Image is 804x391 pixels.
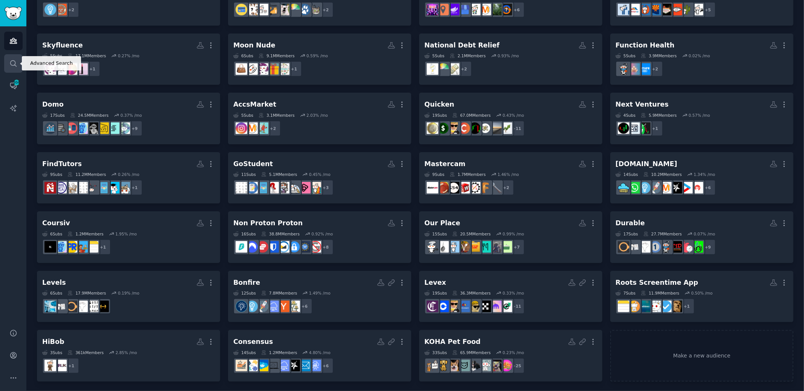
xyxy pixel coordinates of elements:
img: ycombinator [278,301,289,312]
img: CatAdvice [267,4,279,15]
a: Make a new audience [610,330,793,382]
img: AgentsOfAI [87,122,98,134]
div: 19 Sub s [424,113,447,118]
div: 0.92 % /mo [311,231,333,237]
img: beauty [76,63,88,75]
div: Domo [42,100,64,109]
img: Sat [246,182,258,194]
a: Skyfluence5Subs17.1MMembers0.27% /mo+1beautycoloranalysisBeautyGuruChatterMakeupAddiction [37,34,220,85]
img: SEO_Digital_Marketing [427,4,438,15]
div: + 6 [700,180,716,195]
img: hypertension [681,241,693,253]
img: Entrepreneur [246,301,258,312]
img: mesaaz [628,4,640,15]
img: Entrepreneurship [236,301,247,312]
a: 304 [4,76,23,95]
div: 1.49 % /mo [309,290,331,296]
div: Levex [424,278,446,287]
div: 33 Sub s [424,350,447,355]
img: ManyBaggers [246,63,258,75]
div: + 2 [498,180,514,195]
img: CreditCards [236,4,247,15]
img: iosapps [87,241,98,253]
img: CoinBase [437,301,449,312]
img: dataengineering [55,122,67,134]
div: 0.59 % /mo [306,53,328,58]
img: degoogle [309,241,321,253]
img: cookingforbeginners [501,241,512,253]
div: 0.93 % /mo [498,53,519,58]
a: Levex19Subs36.3MMembers0.33% /mo+11CryptoMoonShotsKrakenOKXAltStreetBetscryptofrenzyywallstreetbe... [419,271,602,322]
img: wallstreetbets [448,301,459,312]
img: SalesforceCareers [267,360,279,371]
img: AskParents [267,182,279,194]
img: hvacadvice [501,4,512,15]
img: Entrepreneur [44,4,56,15]
div: 0.43 % /mo [502,113,524,118]
div: 0.33 % /mo [502,290,524,296]
img: startup [681,182,693,194]
div: 5 Sub s [616,53,636,58]
div: + 9 [127,121,142,136]
div: 27.7M Members [643,231,682,237]
div: + 2 [318,2,334,18]
img: Biohackers [44,301,56,312]
a: [DOMAIN_NAME]14Subs10.2MMembers1.34% /mo+6ChatbotsstartupSaaSMarketingmarketingstartupsEntreprene... [610,152,793,204]
img: Local_SEO [490,4,502,15]
img: coloranalysis [66,63,77,75]
img: OKX [479,301,491,312]
img: workingmoms [278,182,289,194]
img: googlebusinessprofile [458,4,470,15]
div: + 2 [647,61,663,77]
img: artificial [55,241,67,253]
img: Pets [257,4,268,15]
div: + 2 [265,121,281,136]
img: languagelearning [55,182,67,194]
img: Machinists [437,182,449,194]
div: 3.1M Members [259,113,294,118]
a: AccsMarket5Subs3.1MMembers2.03% /mo+2CreatorsAdviceDigitalMarketingInstagramMarketing [228,93,411,144]
img: carbonsteel [437,241,449,253]
div: Our Place [424,218,460,228]
img: handmade [278,63,289,75]
div: 0.99 % /mo [502,231,524,237]
div: 5 Sub s [42,53,62,58]
a: Bonfire12Subs7.8MMembers1.49% /mo+6AngelInvestingycombinatorSaaSstartupsEntrepreneurEntrepreneurship [228,271,411,322]
img: Exercise [87,301,98,312]
img: Express_VPN [257,241,268,253]
img: Chatbots [692,182,703,194]
img: CNC [448,182,459,194]
img: Money [437,122,449,134]
div: + 9 [700,239,716,255]
img: surfshark [236,241,247,253]
img: salestechniques [236,360,247,371]
div: Quicken [424,100,454,109]
img: UKPersonalFinance [427,122,438,134]
img: Tucson [681,4,693,15]
div: [DOMAIN_NAME] [616,159,677,169]
img: whatsapp [628,182,640,194]
a: National Debt Relief5Subs2.1MMembers0.93% /mo+2BankruptcyCReditDebtAdvice [419,34,602,85]
img: Crypto_Currency_News [427,301,438,312]
img: artificial [76,122,88,134]
div: 1.34 % /mo [694,172,715,177]
div: 6 Sub s [42,231,62,237]
img: Health [618,63,629,75]
div: 36.3M Members [452,290,491,296]
div: 0.26 % /mo [118,172,139,177]
img: google [469,4,481,15]
a: FindTutors9Subs11.2MMembers0.26% /mo+1GetStudyingstudytipsOnlineESLTeachingchemistrylearnmathTuto... [37,152,220,204]
div: 0.07 % /mo [694,231,715,237]
img: SiSense [108,122,119,134]
img: DebtAdvice [427,63,438,75]
div: 3 Sub s [42,350,62,355]
img: InstagramMarketing [236,122,247,134]
img: budget [479,122,491,134]
img: Preply [299,182,311,194]
img: getdisciplined [660,301,672,312]
div: 17 Sub s [616,231,638,237]
img: CreatorsAdvice [257,122,268,134]
img: workout [97,301,109,312]
img: diabetes [66,301,77,312]
img: Bankruptcy [448,63,459,75]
